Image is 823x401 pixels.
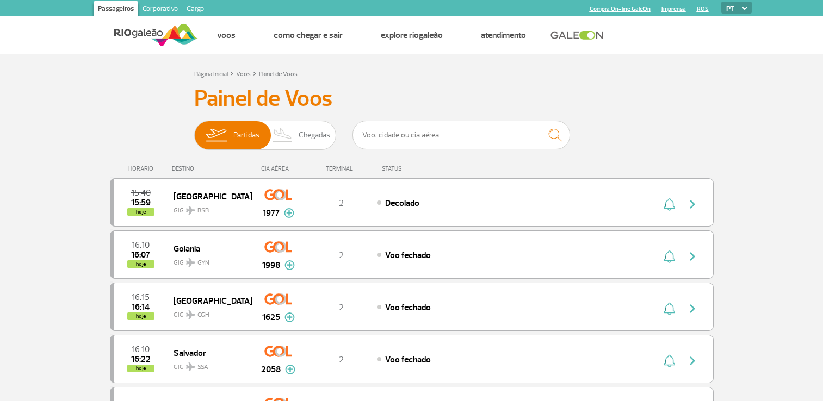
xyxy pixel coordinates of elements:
span: [GEOGRAPHIC_DATA] [174,189,243,203]
span: Partidas [233,121,259,149]
img: destiny_airplane.svg [186,310,195,319]
span: 2 [339,250,344,261]
a: Imprensa [661,5,686,12]
a: Atendimento [481,30,526,41]
span: 2 [339,302,344,313]
span: hoje [127,312,154,320]
span: GIG [174,304,243,320]
a: Voos [236,70,251,78]
img: sino-painel-voo.svg [664,198,675,211]
span: 2025-09-30 16:10:00 [132,346,150,353]
img: seta-direita-painel-voo.svg [686,302,699,315]
span: Voo fechado [385,354,431,365]
span: hoje [127,208,154,216]
span: Voo fechado [385,302,431,313]
a: Passageiros [94,1,138,18]
a: RQS [697,5,709,12]
span: hoje [127,260,154,268]
img: slider-embarque [199,121,233,149]
img: mais-info-painel-voo.svg [285,365,295,374]
img: sino-painel-voo.svg [664,302,675,315]
img: destiny_airplane.svg [186,258,195,267]
img: slider-desembarque [267,121,299,149]
img: seta-direita-painel-voo.svg [686,250,699,263]
img: mais-info-painel-voo.svg [284,260,295,270]
div: HORÁRIO [113,165,172,172]
span: 2025-09-30 16:14:40 [132,303,150,311]
div: CIA AÉREA [251,165,306,172]
span: BSB [197,206,209,216]
div: DESTINO [172,165,251,172]
div: TERMINAL [306,165,376,172]
a: Corporativo [138,1,182,18]
span: 2 [339,354,344,365]
span: Voo fechado [385,250,431,261]
img: destiny_airplane.svg [186,362,195,371]
input: Voo, cidade ou cia aérea [352,121,570,149]
span: [GEOGRAPHIC_DATA] [174,293,243,308]
div: STATUS [376,165,465,172]
span: GYN [197,258,209,268]
span: 1998 [262,259,280,272]
span: 1977 [263,206,280,220]
img: mais-info-painel-voo.svg [284,312,295,322]
a: Voos [217,30,236,41]
span: Decolado [385,198,419,209]
span: CGH [197,310,209,320]
span: Chegadas [299,121,330,149]
img: seta-direita-painel-voo.svg [686,354,699,367]
span: 2025-09-30 16:07:22 [131,251,150,259]
span: 2058 [261,363,281,376]
span: 2025-09-30 16:22:00 [131,355,151,363]
span: 2025-09-30 16:10:00 [132,241,150,249]
a: Cargo [182,1,208,18]
img: destiny_airplane.svg [186,206,195,215]
span: SSA [197,362,208,372]
a: Explore RIOgaleão [381,30,443,41]
span: GIG [174,252,243,268]
a: Como chegar e sair [274,30,343,41]
span: Goiania [174,241,243,255]
span: 2025-09-30 15:40:00 [131,189,151,197]
span: 2 [339,198,344,209]
span: 2025-09-30 16:15:00 [132,293,150,301]
span: 2025-09-30 15:59:00 [131,199,151,206]
img: sino-painel-voo.svg [664,354,675,367]
a: Página Inicial [194,70,228,78]
span: 1625 [262,311,280,324]
img: mais-info-painel-voo.svg [284,208,294,218]
h3: Painel de Voos [194,85,629,112]
img: seta-direita-painel-voo.svg [686,198,699,211]
a: > [230,67,234,79]
img: sino-painel-voo.svg [664,250,675,263]
span: Salvador [174,346,243,360]
a: > [253,67,257,79]
a: Compra On-line GaleOn [590,5,651,12]
span: GIG [174,356,243,372]
span: GIG [174,200,243,216]
a: Painel de Voos [259,70,298,78]
span: hoje [127,365,154,372]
